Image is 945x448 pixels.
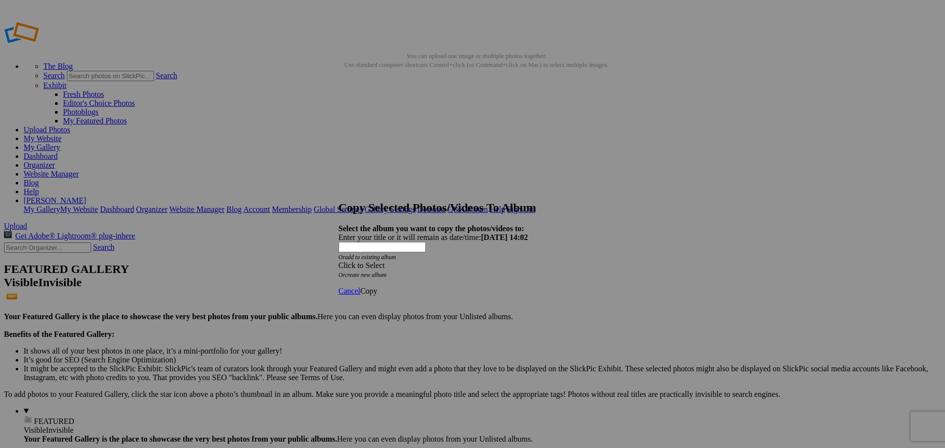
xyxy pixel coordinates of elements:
[481,233,528,241] b: [DATE] 14:02
[339,271,387,278] i: Or
[345,254,396,261] a: add to existing album
[339,224,524,233] strong: Select the album you want to copy the photos/videos to:
[345,271,386,278] a: create new album
[339,254,396,261] i: Or
[339,261,385,269] span: Click to Select
[339,201,599,214] h2: Copy Selected Photos/Videos To Album
[339,287,360,295] a: Cancel
[360,287,378,295] span: Copy
[339,233,599,242] div: Enter your title or it will remain as date/time:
